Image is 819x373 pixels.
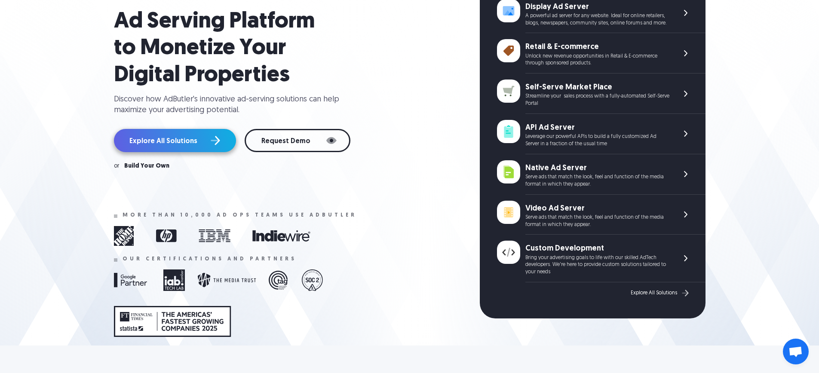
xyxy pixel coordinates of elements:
a: Explore All Solutions [114,129,236,152]
a: Retail & E-commerce Unlock new revenue opportunities in Retail & E-commerce through sponsored pro... [497,33,706,73]
div: Custom Development [525,243,669,254]
a: Build Your Own [124,163,169,169]
div: A powerful ad server for any website. Ideal for online retailers, blogs, newspapers, community si... [525,12,669,27]
div: Self-Serve Market Place [525,82,669,93]
a: Custom Development Bring your advertising goals to life with our skilled AdTech developers. We're... [497,235,706,282]
div: Serve ads that match the look, feel and function of the media format in which they appear. [525,214,669,229]
div: API Ad Server [525,122,669,133]
a: Native Ad Server Serve ads that match the look, feel and function of the media format in which th... [497,154,706,195]
div: Native Ad Server [525,163,669,174]
a: Request Demo [245,129,350,152]
div: Retail & E-commerce [525,42,669,52]
a: Open chat [783,339,809,364]
div: or [114,163,119,169]
div: Discover how AdButler's innovative ad-serving solutions can help maximize your advertising potent... [114,94,346,116]
div: Our certifications and partners [123,256,297,262]
div: Display Ad Server [525,2,669,12]
a: API Ad Server Leverage our powerful APIs to build a fully customized Ad Server in a fraction of t... [497,114,706,154]
div: Unlock new revenue opportunities in Retail & E-commerce through sponsored products. [525,53,669,67]
a: Video Ad Server Serve ads that match the look, feel and function of the media format in which the... [497,195,706,235]
h1: Ad Serving Platform to Monetize Your Digital Properties [114,9,337,89]
div: Leverage our powerful APIs to build a fully customized Ad Server in a fraction of the usual time [525,133,669,148]
div: Explore All Solutions [631,290,677,296]
div: Streamline your sales process with a fully-automated Self-Serve Portal [525,93,669,107]
div: More than 10,000 ad ops teams use adbutler [123,212,357,218]
div: Bring your advertising goals to life with our skilled AdTech developers. We're here to provide cu... [525,254,669,276]
a: Explore All Solutions [631,287,691,299]
div: Serve ads that match the look, feel and function of the media format in which they appear. [525,174,669,188]
a: Self-Serve Market Place Streamline your sales process with a fully-automated Self-Serve Portal [497,73,706,114]
div: Video Ad Server [525,203,669,214]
